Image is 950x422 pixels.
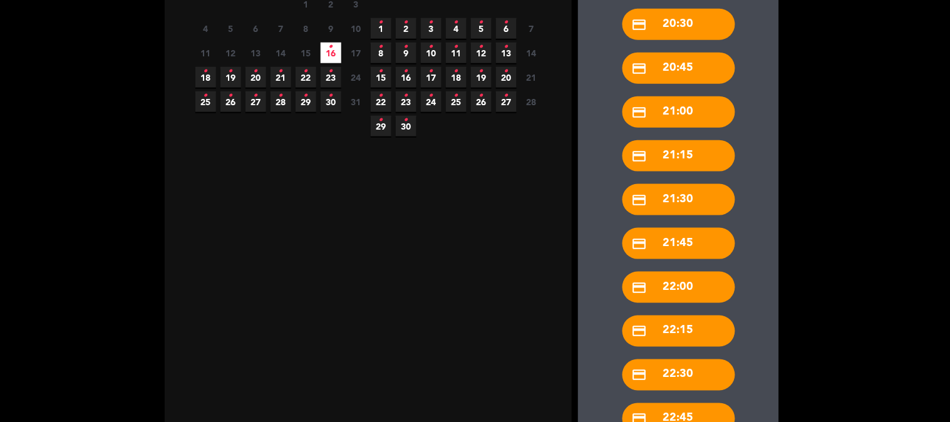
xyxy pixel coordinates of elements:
i: • [254,61,258,81]
span: 18 [195,67,216,88]
span: 26 [220,91,241,112]
i: • [454,86,458,106]
div: 21:00 [622,96,735,128]
span: 7 [521,18,542,39]
i: credit_card [632,105,648,120]
i: • [329,86,333,106]
span: 26 [471,91,492,112]
span: 9 [321,18,341,39]
i: • [404,61,408,81]
span: 17 [421,67,441,88]
span: 28 [271,91,291,112]
i: • [379,86,383,106]
i: • [429,13,433,33]
i: • [229,86,233,106]
span: 30 [321,91,341,112]
i: • [504,86,509,106]
span: 23 [321,67,341,88]
span: 14 [271,43,291,63]
div: 21:45 [622,228,735,259]
i: • [379,61,383,81]
i: • [479,61,483,81]
i: • [454,13,458,33]
span: 6 [245,18,266,39]
i: • [504,61,509,81]
span: 21 [521,67,542,88]
div: 20:45 [622,53,735,84]
span: 11 [446,43,467,63]
span: 24 [346,67,366,88]
span: 16 [321,43,341,63]
span: 9 [396,43,416,63]
span: 4 [195,18,216,39]
span: 1 [371,18,391,39]
span: 7 [271,18,291,39]
span: 4 [446,18,467,39]
i: credit_card [632,324,648,339]
i: • [254,86,258,106]
span: 14 [521,43,542,63]
span: 13 [245,43,266,63]
span: 23 [396,91,416,112]
span: 11 [195,43,216,63]
i: credit_card [632,236,648,252]
span: 12 [471,43,492,63]
span: 5 [220,18,241,39]
span: 3 [421,18,441,39]
i: • [454,61,458,81]
i: • [379,110,383,130]
span: 10 [421,43,441,63]
span: 15 [371,67,391,88]
i: • [429,86,433,106]
span: 25 [195,91,216,112]
span: 29 [371,116,391,136]
span: 8 [371,43,391,63]
span: 8 [296,18,316,39]
i: • [379,37,383,57]
span: 12 [220,43,241,63]
div: 22:30 [622,359,735,391]
i: • [279,86,283,106]
span: 6 [496,18,517,39]
span: 22 [371,91,391,112]
i: • [404,13,408,33]
i: • [479,13,483,33]
i: • [479,37,483,57]
span: 31 [346,91,366,112]
span: 24 [421,91,441,112]
span: 10 [346,18,366,39]
span: 20 [245,67,266,88]
span: 15 [296,43,316,63]
i: • [304,86,308,106]
span: 27 [496,91,517,112]
i: • [404,110,408,130]
i: credit_card [632,61,648,76]
i: • [229,61,233,81]
i: credit_card [632,368,648,383]
i: • [329,61,333,81]
span: 21 [271,67,291,88]
i: • [404,37,408,57]
i: credit_card [632,280,648,296]
i: credit_card [632,17,648,33]
i: • [279,61,283,81]
i: • [329,37,333,57]
i: • [404,86,408,106]
div: 22:15 [622,316,735,347]
i: • [454,37,458,57]
span: 17 [346,43,366,63]
i: • [479,86,483,106]
span: 28 [521,91,542,112]
span: 20 [496,67,517,88]
span: 18 [446,67,467,88]
span: 5 [471,18,492,39]
i: • [379,13,383,33]
span: 2 [396,18,416,39]
i: credit_card [632,192,648,208]
span: 13 [496,43,517,63]
div: 21:15 [622,140,735,172]
i: • [429,37,433,57]
div: 22:00 [622,272,735,303]
i: • [504,37,509,57]
i: credit_card [632,148,648,164]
